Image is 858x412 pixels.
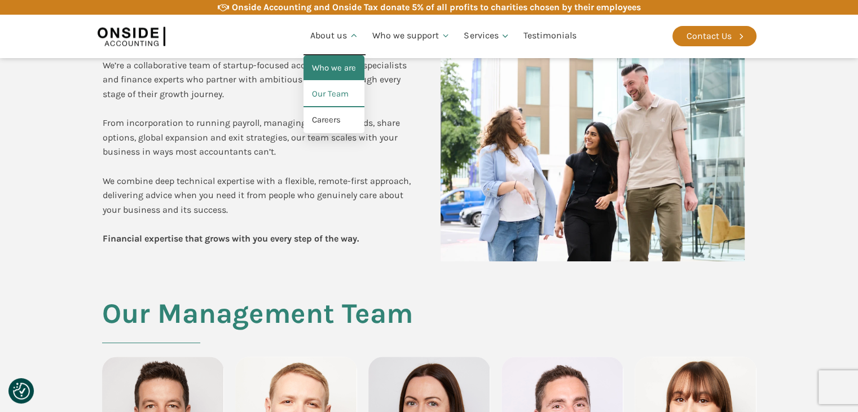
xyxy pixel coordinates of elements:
button: Consent Preferences [13,383,30,400]
img: Onside Accounting [98,23,165,49]
h2: Our Management Team [102,298,413,357]
a: About us [303,17,366,55]
div: Contact Us [687,29,732,43]
a: Careers [303,107,364,133]
b: Financial expertise that grows with you every step of the way. [103,233,359,244]
img: Revisit consent button [13,383,30,400]
a: Who we support [366,17,457,55]
div: We’re a collaborative team of startup-focused accountants, tax specialists and finance experts wh... [103,58,418,246]
a: Testimonials [517,17,583,55]
a: Services [457,17,517,55]
a: Our Team [303,81,364,107]
a: Who we are [303,55,364,81]
a: Contact Us [672,26,756,46]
